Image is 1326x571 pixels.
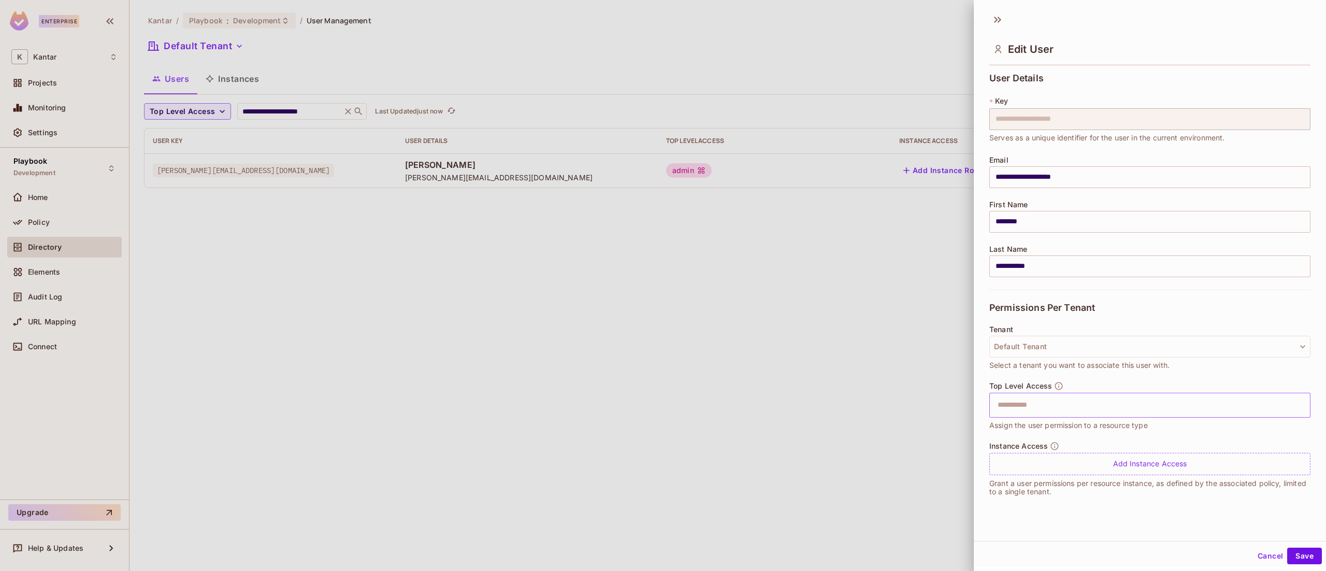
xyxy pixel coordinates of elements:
[989,132,1225,144] span: Serves as a unique identifier for the user in the current environment.
[989,73,1044,83] span: User Details
[989,325,1013,334] span: Tenant
[989,245,1027,253] span: Last Name
[989,303,1095,313] span: Permissions Per Tenant
[989,420,1148,431] span: Assign the user permission to a resource type
[989,201,1028,209] span: First Name
[1253,548,1287,564] button: Cancel
[1305,404,1307,406] button: Open
[989,156,1008,164] span: Email
[989,479,1310,496] p: Grant a user permissions per resource instance, as defined by the associated policy, limited to a...
[989,453,1310,475] div: Add Instance Access
[989,382,1052,390] span: Top Level Access
[1008,43,1054,55] span: Edit User
[995,97,1008,105] span: Key
[989,442,1048,450] span: Instance Access
[989,360,1170,371] span: Select a tenant you want to associate this user with.
[1287,548,1322,564] button: Save
[989,336,1310,358] button: Default Tenant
